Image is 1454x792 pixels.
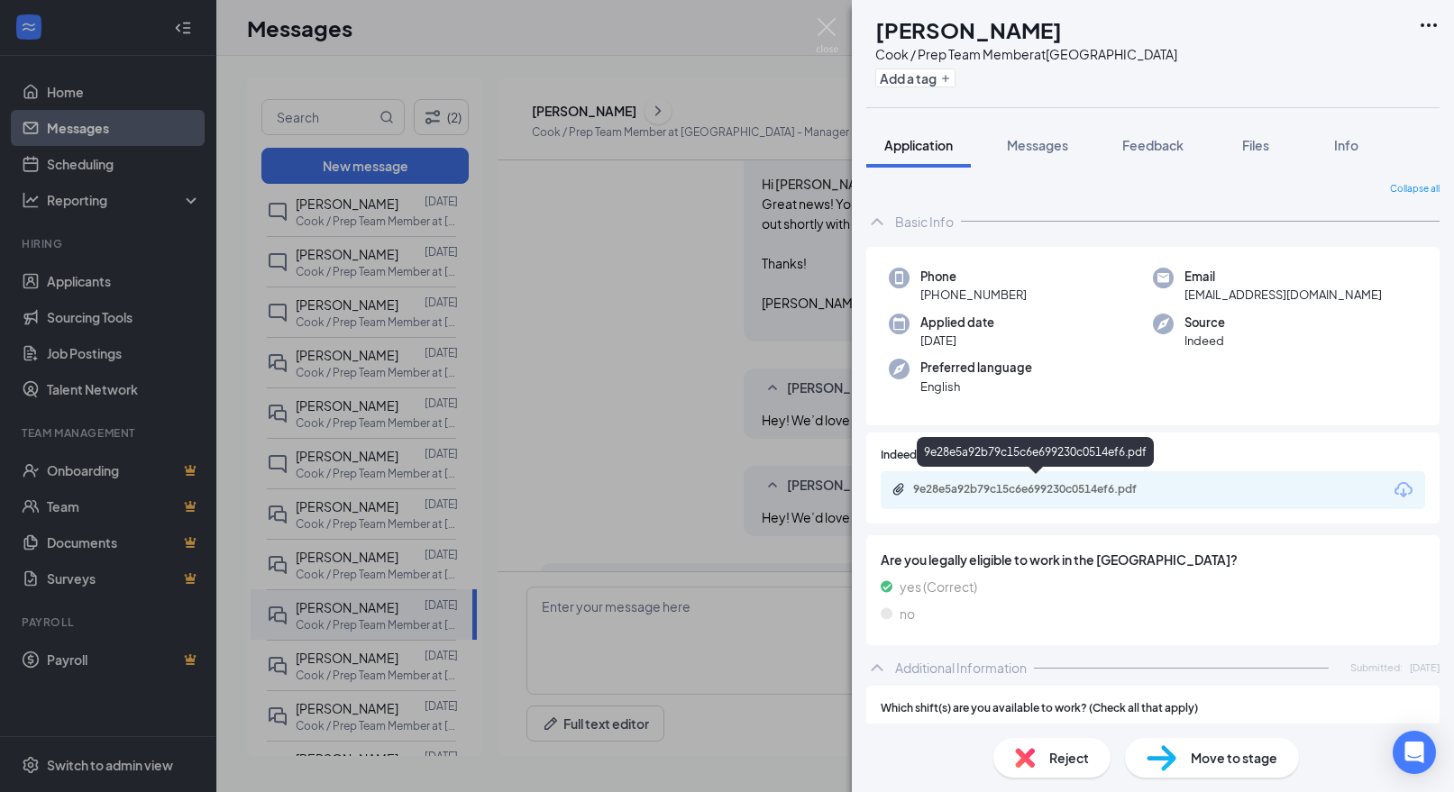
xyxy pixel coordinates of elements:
[866,657,888,678] svg: ChevronUp
[900,604,915,624] span: no
[892,482,1184,499] a: Paperclip9e28e5a92b79c15c6e699230c0514ef6.pdf
[940,73,951,84] svg: Plus
[920,268,1027,286] span: Phone
[884,137,953,153] span: Application
[900,577,977,596] span: yes (Correct)
[920,286,1027,304] span: [PHONE_NUMBER]
[1410,660,1440,675] span: [DATE]
[1184,268,1382,286] span: Email
[917,437,1154,467] div: 9e28e5a92b79c15c6e699230c0514ef6.pdf
[1191,748,1277,768] span: Move to stage
[1334,137,1358,153] span: Info
[1007,137,1068,153] span: Messages
[1122,137,1184,153] span: Feedback
[913,482,1166,496] div: 9e28e5a92b79c15c6e699230c0514ef6.pdf
[875,68,956,87] button: PlusAdd a tag
[866,211,888,232] svg: ChevronUp
[1242,137,1269,153] span: Files
[875,14,1062,45] h1: [PERSON_NAME]
[881,447,960,464] span: Indeed Resume
[920,332,994,350] span: [DATE]
[920,359,1032,377] span: Preferred language
[892,482,906,496] svg: Paperclip
[895,659,1027,677] div: Additional Information
[1049,748,1089,768] span: Reject
[881,550,1425,569] span: Are you legally eligible to work in the [GEOGRAPHIC_DATA]?
[875,45,1177,63] div: Cook / Prep Team Member at [GEOGRAPHIC_DATA]
[920,314,994,332] span: Applied date
[1350,660,1403,675] span: Submitted:
[1393,731,1436,774] div: Open Intercom Messenger
[881,700,1198,717] span: Which shift(s) are you available to work? (Check all that apply)
[895,213,954,231] div: Basic Info
[920,378,1032,396] span: English
[1184,286,1382,304] span: [EMAIL_ADDRESS][DOMAIN_NAME]
[1418,14,1440,36] svg: Ellipses
[1184,332,1225,350] span: Indeed
[1393,479,1414,501] svg: Download
[1184,314,1225,332] span: Source
[1390,182,1440,196] span: Collapse all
